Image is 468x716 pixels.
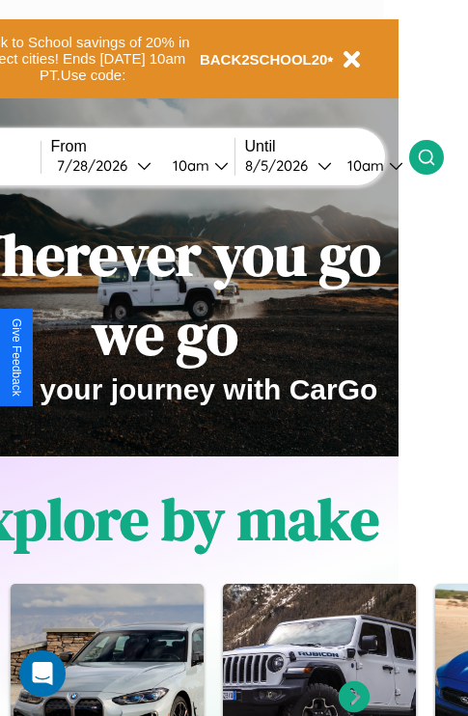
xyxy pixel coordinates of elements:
div: Open Intercom Messenger [19,650,66,697]
label: Until [245,138,409,155]
div: 7 / 28 / 2026 [57,156,137,175]
button: 7/28/2026 [51,155,157,176]
b: BACK2SCHOOL20 [200,51,328,68]
div: 10am [163,156,214,175]
label: From [51,138,234,155]
div: 10am [338,156,389,175]
div: Give Feedback [10,318,23,397]
button: 10am [157,155,234,176]
button: 10am [332,155,409,176]
div: 8 / 5 / 2026 [245,156,317,175]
